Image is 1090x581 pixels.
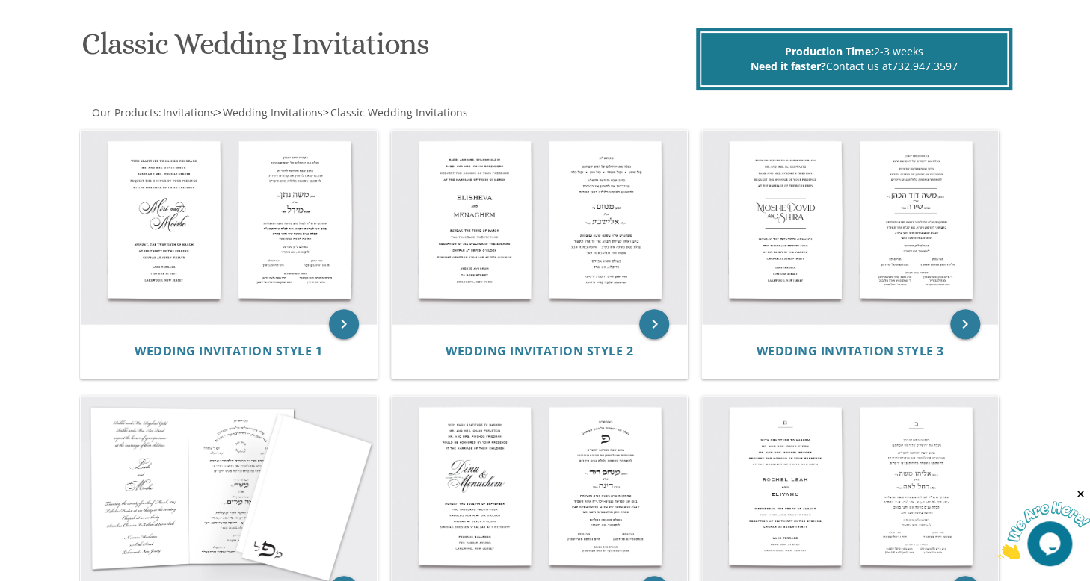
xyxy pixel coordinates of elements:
a: Classic Wedding Invitations [329,105,468,119]
h1: Classic Wedding Invitations [81,28,692,72]
img: Wedding Invitation Style 1 [81,131,377,325]
div: : [79,105,546,120]
a: Wedding Invitations [221,105,323,119]
span: > [323,105,468,119]
a: keyboard_arrow_right [329,309,359,339]
span: Invitations [163,105,215,119]
span: Wedding Invitation Style 3 [757,343,944,359]
img: Wedding Invitation Style 3 [702,131,998,325]
a: 732.947.3597 [892,59,958,73]
a: Invitations [161,105,215,119]
span: Wedding Invitations [223,105,323,119]
iframe: chat widget [997,488,1090,559]
img: Wedding Invitation Style 2 [392,131,688,325]
div: 2-3 weeks Contact us at [700,31,1009,87]
span: Wedding Invitation Style 1 [135,343,322,359]
a: Wedding Invitation Style 3 [757,344,944,358]
a: keyboard_arrow_right [950,309,980,339]
a: Wedding Invitation Style 2 [446,344,633,358]
span: Classic Wedding Invitations [330,105,468,119]
span: Wedding Invitation Style 2 [446,343,633,359]
a: Wedding Invitation Style 1 [135,344,322,358]
span: Need it faster? [751,59,826,73]
span: Production Time: [785,44,874,58]
a: Our Products [90,105,158,119]
span: > [215,105,323,119]
a: keyboard_arrow_right [639,309,669,339]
